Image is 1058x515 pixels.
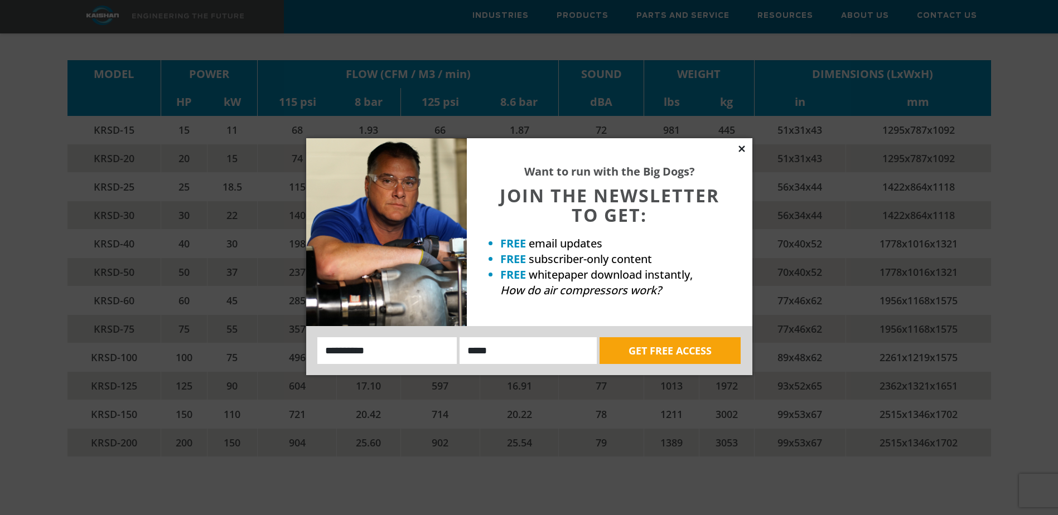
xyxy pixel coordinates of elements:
[460,337,597,364] input: Email
[529,251,652,266] span: subscriber-only content
[500,183,719,227] span: JOIN THE NEWSLETTER TO GET:
[500,236,526,251] strong: FREE
[529,236,602,251] span: email updates
[524,164,695,179] strong: Want to run with the Big Dogs?
[317,337,457,364] input: Name:
[529,267,693,282] span: whitepaper download instantly,
[500,267,526,282] strong: FREE
[600,337,741,364] button: GET FREE ACCESS
[500,251,526,266] strong: FREE
[500,283,661,298] em: How do air compressors work?
[737,144,747,154] button: Close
